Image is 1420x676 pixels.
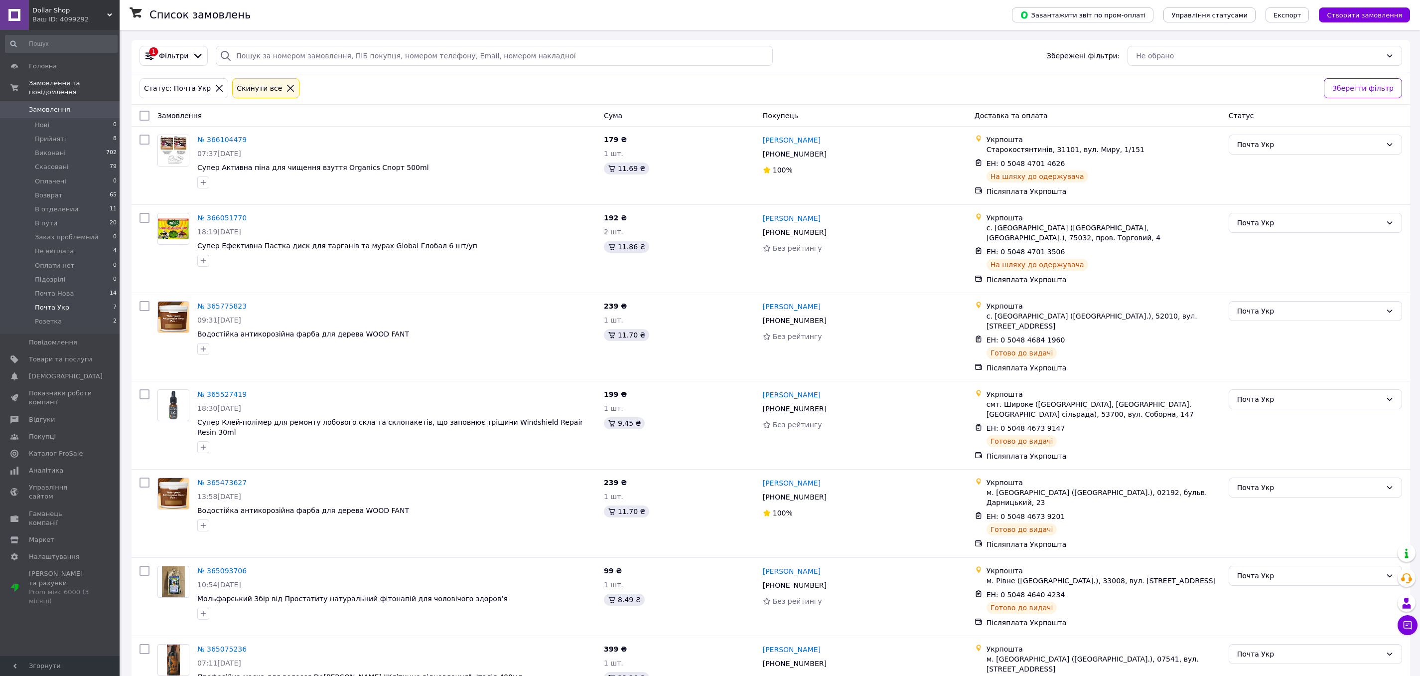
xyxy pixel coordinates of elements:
[29,569,92,606] span: [PERSON_NAME] та рахунки
[987,248,1065,256] span: ЕН: 0 5048 4701 3506
[1237,306,1382,317] div: Почта Укр
[29,483,92,501] span: Управління сайтом
[987,591,1065,599] span: ЕН: 0 5048 4640 4234
[113,135,117,144] span: 8
[197,659,241,667] span: 07:11[DATE]
[987,512,1065,520] span: ЕН: 0 5048 4673 9201
[113,247,117,256] span: 4
[987,135,1221,145] div: Укрпошта
[197,150,241,158] span: 07:37[DATE]
[35,205,78,214] span: В отделении
[32,15,120,24] div: Ваш ID: 4099292
[1237,649,1382,660] div: Почта Укр
[197,507,409,514] a: Водостійка антикорозійна фарба для дерева WOOD FANT
[197,390,247,398] a: № 365527419
[197,418,583,436] a: Супер Клей-полімер для ремонту лобового скла та склопакетів, що заповнює тріщини Windshield Repai...
[197,404,241,412] span: 18:30[DATE]
[157,566,189,598] a: Фото товару
[35,219,57,228] span: В пути
[987,618,1221,628] div: Післяплата Укрпошта
[110,289,117,298] span: 14
[1398,615,1418,635] button: Чат з покупцем
[35,121,49,130] span: Нові
[1324,78,1402,98] button: Зберегти фільтр
[987,186,1221,196] div: Післяплата Укрпошта
[975,112,1048,120] span: Доставка та оплата
[197,595,508,603] span: Мольфарський Збір від Простатиту натуральний фітонапій для чоловічого здоров’я
[987,654,1221,674] div: м. [GEOGRAPHIC_DATA] ([GEOGRAPHIC_DATA].), 07541, вул. [STREET_ADDRESS]
[35,261,74,270] span: Оплати нет
[216,46,772,66] input: Пошук за номером замовлення, ПІБ покупця, номером телефону, Email, номером накладної
[110,191,117,200] span: 65
[1171,11,1248,19] span: Управління статусами
[987,523,1057,535] div: Готово до видачі
[761,657,829,671] div: [PHONE_NUMBER]
[604,329,649,341] div: 11.70 ₴
[604,581,623,589] span: 1 шт.
[987,275,1221,285] div: Післяплата Укрпошта
[29,372,103,381] span: [DEMOGRAPHIC_DATA]
[604,302,627,310] span: 239 ₴
[29,338,77,347] span: Повідомлення
[773,597,822,605] span: Без рейтингу
[29,79,120,97] span: Замовлення та повідомлення
[1237,482,1382,493] div: Почта Укр
[113,121,117,130] span: 0
[35,191,62,200] span: Возврат
[604,659,623,667] span: 1 шт.
[1237,139,1382,150] div: Почта Укр
[1012,7,1153,22] button: Завантажити звіт по пром-оплаті
[987,566,1221,576] div: Укрпошта
[987,145,1221,155] div: Старокостянтинів, 31101, вул. Миру, 1/151
[773,244,822,252] span: Без рейтингу
[987,478,1221,488] div: Укрпошта
[29,62,57,71] span: Головна
[1136,50,1382,61] div: Не обрано
[987,160,1065,168] span: ЕН: 0 5048 4701 4626
[197,302,247,310] a: № 365775823
[604,214,627,222] span: 192 ₴
[162,566,185,597] img: Фото товару
[987,435,1057,447] div: Готово до видачі
[604,150,623,158] span: 1 шт.
[113,261,117,270] span: 0
[761,578,829,592] div: [PHONE_NUMBER]
[987,389,1221,399] div: Укрпошта
[987,451,1221,461] div: Післяплата Укрпошта
[197,567,247,575] a: № 365093706
[987,399,1221,419] div: смт. Широке ([GEOGRAPHIC_DATA], [GEOGRAPHIC_DATA]. [GEOGRAPHIC_DATA] сільрада), 53700, вул. Собор...
[761,402,829,416] div: [PHONE_NUMBER]
[763,213,821,223] a: [PERSON_NAME]
[604,228,623,236] span: 2 шт.
[773,333,822,340] span: Без рейтингу
[773,509,793,517] span: 100%
[157,478,189,509] a: Фото товару
[197,136,247,144] a: № 366104479
[35,303,69,312] span: Почта Укр
[761,490,829,504] div: [PHONE_NUMBER]
[604,241,649,253] div: 11.86 ₴
[987,259,1088,271] div: На шляху до одержувача
[604,506,649,517] div: 11.70 ₴
[106,149,117,158] span: 702
[197,645,247,653] a: № 365075236
[763,390,821,400] a: [PERSON_NAME]
[987,363,1221,373] div: Післяплата Укрпошта
[604,594,645,606] div: 8.49 ₴
[1274,11,1301,19] span: Експорт
[158,478,189,509] img: Фото товару
[987,539,1221,549] div: Післяплата Укрпошта
[987,223,1221,243] div: с. [GEOGRAPHIC_DATA] ([GEOGRAPHIC_DATA], [GEOGRAPHIC_DATA].), 75032, пров. Торговий, 4
[197,493,241,501] span: 13:58[DATE]
[987,347,1057,359] div: Готово до видачі
[159,51,188,61] span: Фільтри
[29,509,92,527] span: Гаманець компанії
[157,112,202,120] span: Замовлення
[157,301,189,333] a: Фото товару
[29,466,63,475] span: Аналітика
[113,177,117,186] span: 0
[1229,112,1254,120] span: Статус
[158,302,189,333] img: Фото товару
[158,135,189,166] img: Фото товару
[197,164,429,171] a: Супер Активна піна для чищення взуття Organics Спорт 500ml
